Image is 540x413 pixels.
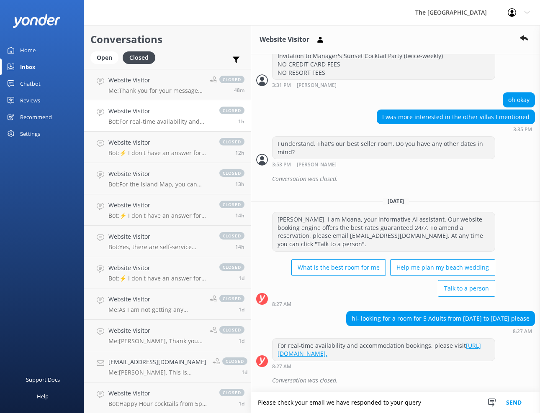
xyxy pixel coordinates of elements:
[123,51,155,64] div: Closed
[84,132,251,163] a: Website VisitorBot:⚡ I don't have an answer for that in my knowledge base. Please try and rephras...
[26,371,60,388] div: Support Docs
[346,328,535,334] div: Sep 22 2025 10:27am (UTC -10:00) Pacific/Honolulu
[503,93,535,107] div: oh okay
[251,392,540,413] textarea: Please check your email we have responded to your query
[219,389,244,396] span: closed
[242,369,247,376] span: Sep 20 2025 09:23pm (UTC -10:00) Pacific/Honolulu
[272,301,495,307] div: Sep 22 2025 10:27am (UTC -10:00) Pacific/Honolulu
[90,31,244,47] h2: Conversations
[108,76,203,85] h4: Website Visitor
[90,51,118,64] div: Open
[272,364,291,369] strong: 8:27 AM
[84,194,251,226] a: Website VisitorBot:⚡ I don't have an answer for that in my knowledge base. Please try and rephras...
[235,149,244,156] span: Sep 21 2025 11:45pm (UTC -10:00) Pacific/Honolulu
[108,149,211,157] p: Bot: ⚡ I don't have an answer for that in my knowledge base. Please try and rephrase your questio...
[383,198,409,205] span: [DATE]
[377,126,535,132] div: Sep 13 2025 05:35pm (UTC -10:00) Pacific/Honolulu
[513,127,532,132] strong: 3:35 PM
[108,400,211,408] p: Bot: Happy Hour cocktails from 5pm to 6pm are available at [GEOGRAPHIC_DATA][PERSON_NAME].
[108,107,211,116] h4: Website Visitor
[272,172,535,186] div: Conversation was closed.
[84,320,251,351] a: Website VisitorMe:[PERSON_NAME], Thank you for your inquiry about Moko Kids Club. Our Moko Kids C...
[347,311,535,326] div: hi- looking for a room for 5 Adults from [DATE] to [DATE] please
[108,201,211,210] h4: Website Visitor
[272,162,291,168] strong: 3:53 PM
[108,232,211,241] h4: Website Visitor
[123,53,159,62] a: Closed
[272,363,495,369] div: Sep 22 2025 10:27am (UTC -10:00) Pacific/Honolulu
[108,138,211,147] h4: Website Visitor
[84,257,251,288] a: Website VisitorBot:⚡ I don't have an answer for that in my knowledge base. Please try and rephras...
[219,263,244,271] span: closed
[13,14,61,28] img: yonder-white-logo.png
[108,181,211,188] p: Bot: For the Island Map, you can visit: [URL][DOMAIN_NAME]. For the resort map, go to [URL][DOMAI...
[20,92,40,109] div: Reviews
[219,295,244,302] span: closed
[20,75,41,92] div: Chatbot
[37,388,49,405] div: Help
[84,351,251,382] a: [EMAIL_ADDRESS][DOMAIN_NAME]Me:[PERSON_NAME]. This is [PERSON_NAME] form the reservation. I will ...
[297,83,337,88] span: [PERSON_NAME]
[234,87,244,94] span: Sep 22 2025 11:10am (UTC -10:00) Pacific/Honolulu
[498,392,530,413] button: Send
[238,118,244,125] span: Sep 22 2025 10:27am (UTC -10:00) Pacific/Honolulu
[90,53,123,62] a: Open
[297,162,337,168] span: [PERSON_NAME]
[108,87,203,94] p: Me: Thank you for your message after checking our booking engine via our website the only room ty...
[222,357,247,365] span: closed
[84,69,251,100] a: Website VisitorMe:Thank you for your message after checking our booking engine via our website th...
[20,59,36,75] div: Inbox
[239,400,244,407] span: Sep 20 2025 08:16pm (UTC -10:00) Pacific/Honolulu
[235,181,244,188] span: Sep 21 2025 10:29pm (UTC -10:00) Pacific/Honolulu
[20,109,52,125] div: Recommend
[256,172,535,186] div: 2025-09-14T06:18:26.446
[219,138,244,145] span: closed
[377,110,535,124] div: I was more interested in the other villas I mentioned
[273,212,495,251] div: [PERSON_NAME], I am Moana, your informative AI assistant. Our website booking engine offers the b...
[219,169,244,177] span: closed
[219,326,244,334] span: closed
[239,306,244,313] span: Sep 21 2025 08:49am (UTC -10:00) Pacific/Honolulu
[513,329,532,334] strong: 8:27 AM
[390,259,495,276] button: Help me plan my beach wedding
[108,118,211,125] p: Bot: For real-time availability and accommodation bookings, please visit [URL][DOMAIN_NAME].
[291,259,386,276] button: What is the best room for me
[108,212,211,219] p: Bot: ⚡ I don't have an answer for that in my knowledge base. Please try and rephrase your questio...
[108,295,203,304] h4: Website Visitor
[108,243,211,251] p: Bot: Yes, there are self-service laundry facilities available with token-operated washing, drying...
[273,137,495,159] div: I understand. That's our best seller room. Do you have any other dates in mind?
[108,275,211,282] p: Bot: ⚡ I don't have an answer for that in my knowledge base. Please try and rephrase your questio...
[84,226,251,257] a: Website VisitorBot:Yes, there are self-service laundry facilities available with token-operated w...
[84,288,251,320] a: Website VisitorMe:As I am not getting any response, I will now close this chat box. Please feel f...
[235,243,244,250] span: Sep 21 2025 09:47pm (UTC -10:00) Pacific/Honolulu
[108,389,211,398] h4: Website Visitor
[108,369,206,376] p: Me: [PERSON_NAME]. This is [PERSON_NAME] form the reservation. I will send you an email in a few....
[219,232,244,240] span: closed
[108,326,203,335] h4: Website Visitor
[239,337,244,344] span: Sep 21 2025 12:50am (UTC -10:00) Pacific/Honolulu
[256,373,535,388] div: 2025-09-22T21:16:21.391
[108,337,203,345] p: Me: [PERSON_NAME], Thank you for your inquiry about Moko Kids Club. Our Moko Kids Club (ages [DEM...
[260,34,309,45] h3: Website Visitor
[272,83,291,88] strong: 3:31 PM
[108,306,203,314] p: Me: As I am not getting any response, I will now close this chat box. Please feel free to reach o...
[84,100,251,132] a: Website VisitorBot:For real-time availability and accommodation bookings, please visit [URL][DOMA...
[20,42,36,59] div: Home
[219,76,244,83] span: closed
[272,161,495,168] div: Sep 13 2025 05:53pm (UTC -10:00) Pacific/Honolulu
[219,201,244,208] span: closed
[235,212,244,219] span: Sep 21 2025 09:56pm (UTC -10:00) Pacific/Honolulu
[108,169,211,178] h4: Website Visitor
[272,373,535,388] div: Conversation was closed.
[278,342,481,358] a: [URL][DOMAIN_NAME].
[239,275,244,282] span: Sep 21 2025 11:16am (UTC -10:00) Pacific/Honolulu
[219,107,244,114] span: closed
[108,357,206,367] h4: [EMAIL_ADDRESS][DOMAIN_NAME]
[20,125,40,142] div: Settings
[273,339,495,361] div: For real-time availability and accommodation bookings, please visit
[108,263,211,273] h4: Website Visitor
[272,302,291,307] strong: 8:27 AM
[438,280,495,297] button: Talk to a person
[84,163,251,194] a: Website VisitorBot:For the Island Map, you can visit: [URL][DOMAIN_NAME]. For the resort map, go ...
[272,82,495,88] div: Sep 13 2025 05:31pm (UTC -10:00) Pacific/Honolulu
